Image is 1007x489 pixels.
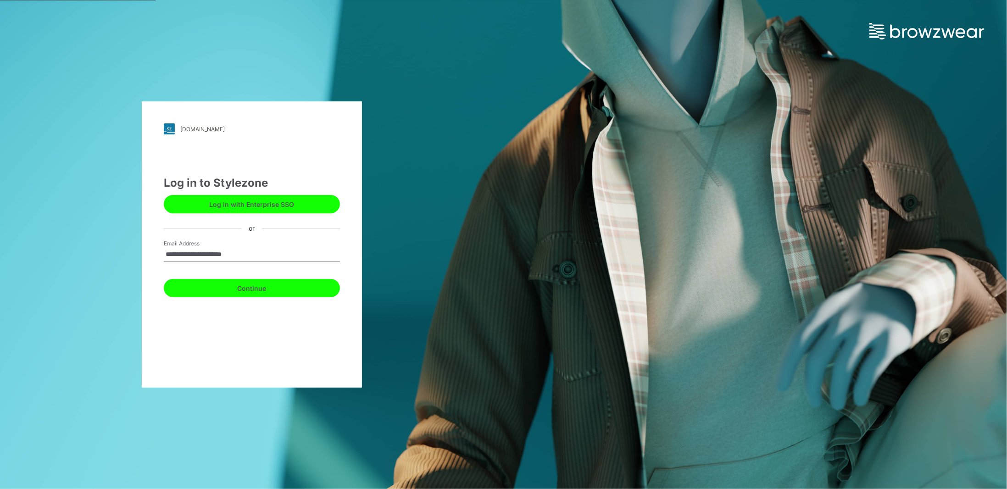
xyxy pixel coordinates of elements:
[164,239,228,248] label: Email Address
[164,195,340,213] button: Log in with Enterprise SSO
[241,223,262,233] div: or
[869,23,984,39] img: browzwear-logo.e42bd6dac1945053ebaf764b6aa21510.svg
[180,126,225,133] div: [DOMAIN_NAME]
[164,123,340,134] a: [DOMAIN_NAME]
[164,123,175,134] img: stylezone-logo.562084cfcfab977791bfbf7441f1a819.svg
[164,175,340,191] div: Log in to Stylezone
[164,279,340,297] button: Continue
